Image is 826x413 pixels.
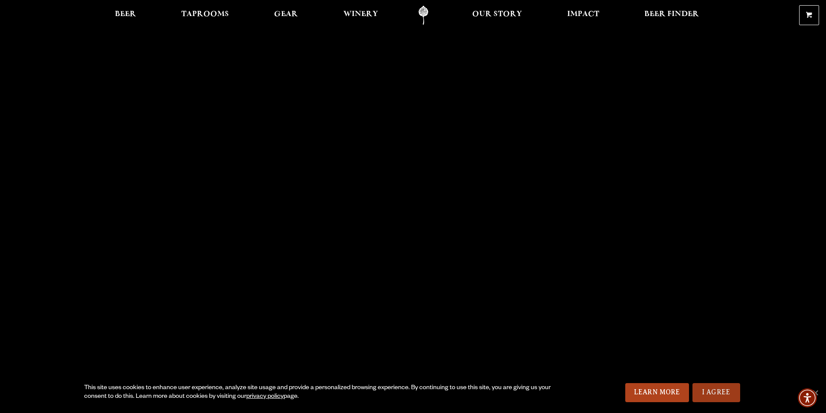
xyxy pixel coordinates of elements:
span: Our Story [472,11,522,18]
a: Beer [109,6,142,25]
span: Gear [274,11,298,18]
a: Beer Finder [639,6,705,25]
span: Beer Finder [644,11,699,18]
div: Accessibility Menu [798,388,817,407]
a: Learn More [625,383,689,402]
a: Winery [338,6,384,25]
a: privacy policy [246,393,284,400]
a: Taprooms [176,6,235,25]
a: Impact [562,6,605,25]
a: Gear [268,6,304,25]
div: This site uses cookies to enhance user experience, analyze site usage and provide a personalized ... [84,384,554,401]
span: Taprooms [181,11,229,18]
span: Winery [343,11,378,18]
a: Odell Home [407,6,440,25]
a: I Agree [692,383,740,402]
a: Our Story [467,6,528,25]
span: Impact [567,11,599,18]
span: Beer [115,11,136,18]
